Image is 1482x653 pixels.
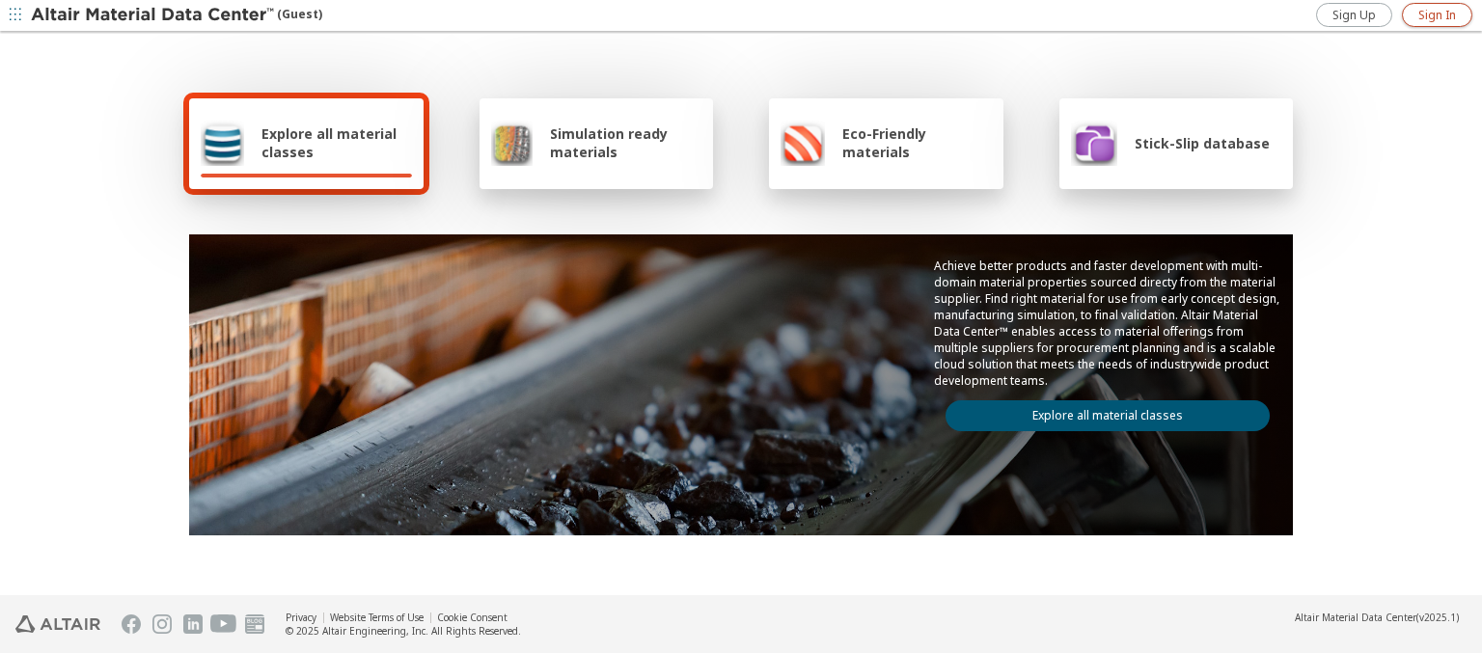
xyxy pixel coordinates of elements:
span: Explore all material classes [261,124,412,161]
span: Simulation ready materials [550,124,701,161]
span: Stick-Slip database [1135,134,1270,152]
a: Explore all material classes [946,400,1270,431]
a: Privacy [286,611,316,624]
img: Explore all material classes [201,120,244,166]
a: Sign In [1402,3,1472,27]
a: Cookie Consent [437,611,508,624]
span: Eco-Friendly materials [842,124,991,161]
div: (Guest) [31,6,322,25]
div: (v2025.1) [1295,611,1459,624]
img: Altair Material Data Center [31,6,277,25]
img: Stick-Slip database [1071,120,1117,166]
img: Simulation ready materials [491,120,533,166]
span: Sign Up [1332,8,1376,23]
span: Altair Material Data Center [1295,611,1416,624]
img: Eco-Friendly materials [781,120,825,166]
img: Altair Engineering [15,615,100,633]
a: Website Terms of Use [330,611,424,624]
a: Sign Up [1316,3,1392,27]
span: Sign In [1418,8,1456,23]
div: © 2025 Altair Engineering, Inc. All Rights Reserved. [286,624,521,638]
p: Achieve better products and faster development with multi-domain material properties sourced dire... [934,258,1281,389]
